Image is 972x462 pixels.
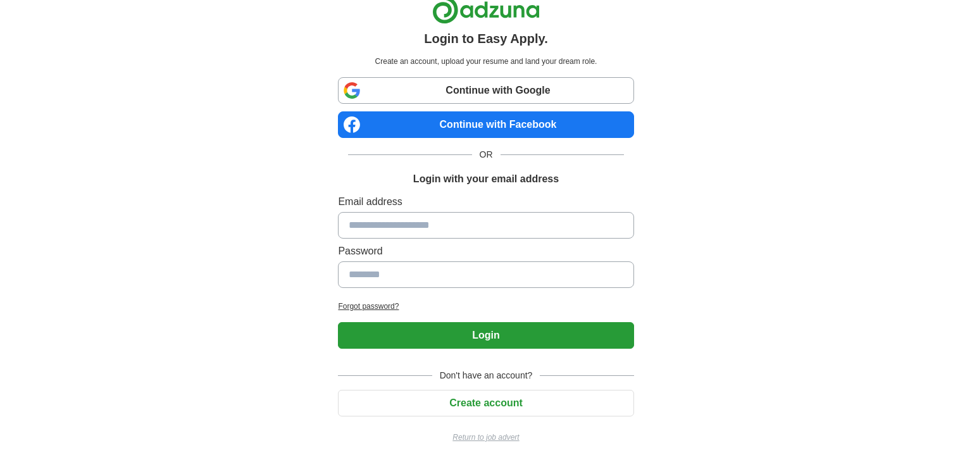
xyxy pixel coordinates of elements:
span: OR [472,148,501,161]
a: Forgot password? [338,301,633,312]
button: Create account [338,390,633,416]
a: Return to job advert [338,432,633,443]
a: Create account [338,397,633,408]
a: Continue with Facebook [338,111,633,138]
h1: Login to Easy Apply. [424,29,548,48]
p: Create an account, upload your resume and land your dream role. [340,56,631,67]
span: Don't have an account? [432,369,540,382]
button: Login [338,322,633,349]
a: Continue with Google [338,77,633,104]
h1: Login with your email address [413,172,559,187]
label: Password [338,244,633,259]
label: Email address [338,194,633,209]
